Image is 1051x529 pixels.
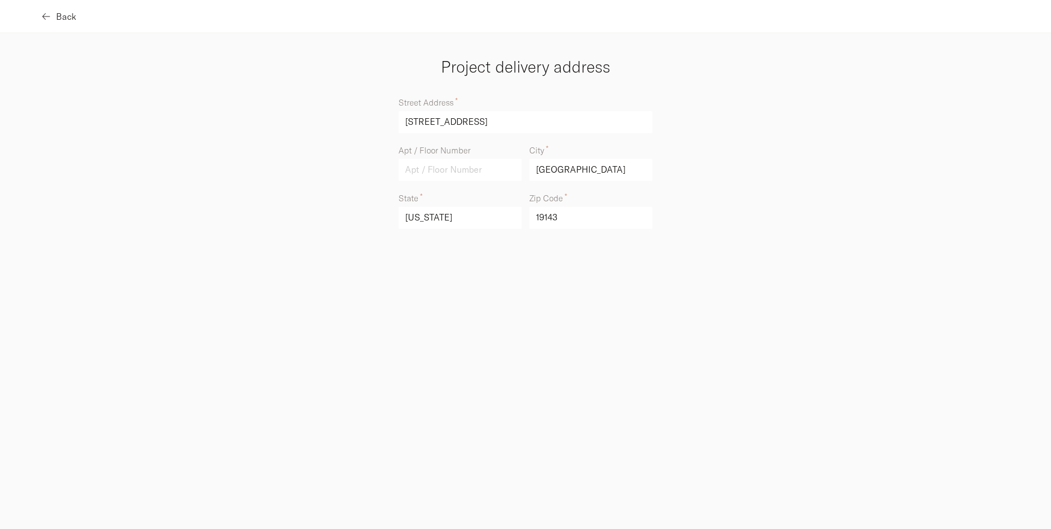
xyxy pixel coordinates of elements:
label: City [529,146,652,155]
input: State [399,207,522,229]
input: Zip Code [529,207,652,229]
input: Apt / Floor Number [399,159,522,181]
label: Apt / Floor Number [399,146,522,155]
label: State [399,194,522,202]
span: Back [56,12,76,21]
input: Street Address [399,111,653,133]
button: Back [44,4,76,29]
input: City [529,159,652,181]
label: Street Address [399,98,653,107]
label: Zip Code [529,194,652,202]
h3: Project delivery address [174,55,877,79]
